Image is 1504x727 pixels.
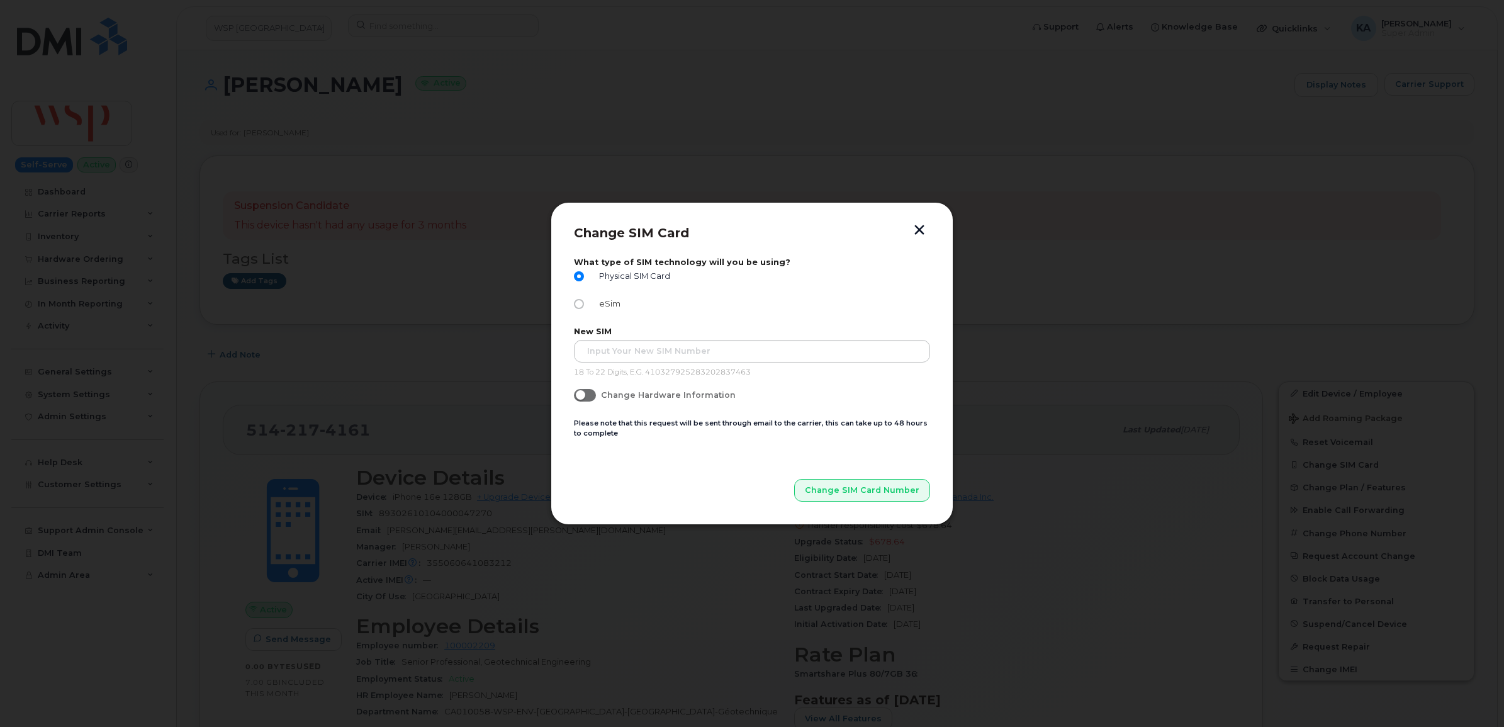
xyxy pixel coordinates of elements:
button: Change SIM Card Number [794,479,930,502]
input: eSim [574,299,584,309]
input: Change Hardware Information [574,389,584,399]
span: eSim [594,299,620,308]
label: What type of SIM technology will you be using? [574,257,930,267]
input: Input Your New SIM Number [574,340,930,363]
span: Change Hardware Information [601,390,736,400]
label: New SIM [574,327,930,336]
small: Please note that this request will be sent through email to the carrier, this can take up to 48 h... [574,419,928,438]
span: Physical SIM Card [594,271,670,281]
input: Physical SIM Card [574,271,584,281]
span: Change SIM Card [574,225,689,240]
p: 18 To 22 Digits, E.G. 410327925283202837463 [574,368,930,378]
span: Change SIM Card Number [805,484,919,496]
